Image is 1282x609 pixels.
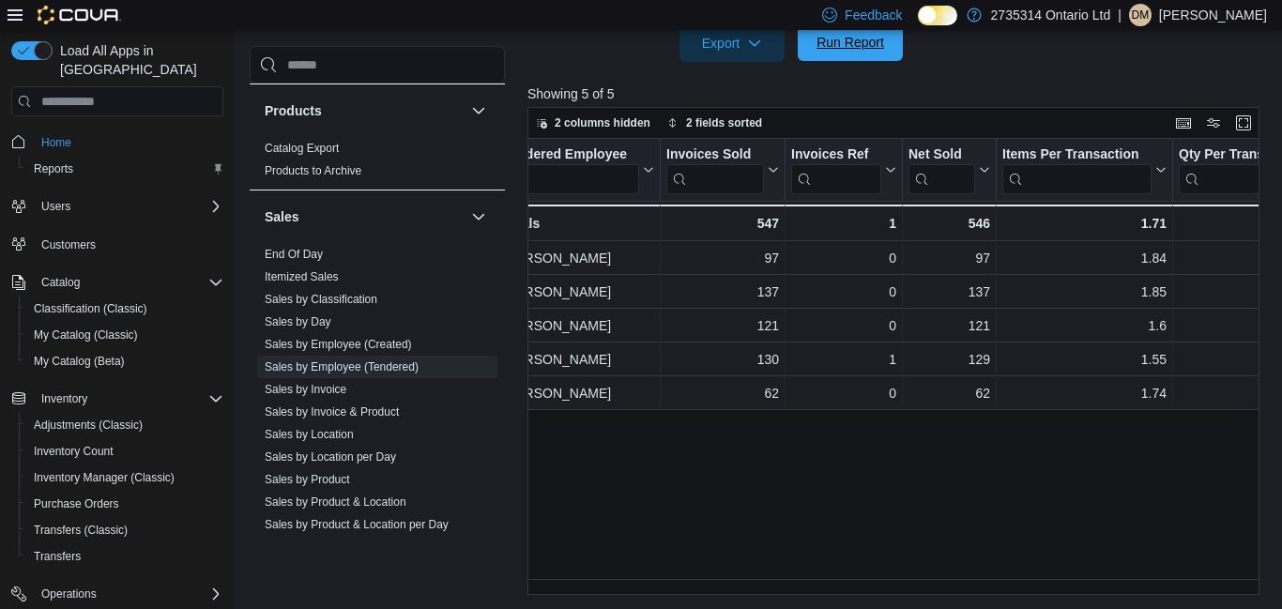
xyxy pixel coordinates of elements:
[908,212,990,235] div: 546
[4,581,231,607] button: Operations
[666,146,779,194] button: Invoices Sold
[26,350,223,373] span: My Catalog (Beta)
[467,100,490,123] button: Products
[265,142,339,157] span: Catalog Export
[528,112,658,134] button: 2 columns hidden
[34,388,223,410] span: Inventory
[19,156,231,182] button: Reports
[34,496,119,511] span: Purchase Orders
[41,237,96,252] span: Customers
[791,146,896,194] button: Invoices Ref
[908,315,990,338] div: 121
[991,4,1111,26] p: 2735314 Ontario Ltd
[34,161,73,176] span: Reports
[265,102,464,121] button: Products
[791,315,896,338] div: 0
[503,146,639,164] div: Tendered Employee
[26,297,223,320] span: Classification (Classic)
[1002,383,1167,405] div: 1.74
[918,6,957,25] input: Dark Mode
[265,518,449,533] span: Sales by Product & Location per Day
[666,282,779,304] div: 137
[38,6,121,24] img: Cova
[666,349,779,372] div: 130
[19,296,231,322] button: Classification (Classic)
[817,33,884,52] span: Run Report
[265,208,464,227] button: Sales
[503,248,654,270] div: [PERSON_NAME]
[527,84,1267,103] p: Showing 5 of 5
[503,146,654,194] button: Tendered Employee
[41,391,87,406] span: Inventory
[679,24,785,62] button: Export
[265,360,419,375] span: Sales by Employee (Tendered)
[19,543,231,570] button: Transfers
[265,451,396,464] a: Sales by Location per Day
[34,233,223,256] span: Customers
[4,231,231,258] button: Customers
[265,316,331,329] a: Sales by Day
[265,405,399,420] span: Sales by Invoice & Product
[41,586,97,601] span: Operations
[908,282,990,304] div: 137
[908,349,990,372] div: 129
[26,493,127,515] a: Purchase Orders
[34,195,78,218] button: Users
[791,349,896,372] div: 1
[1172,112,1195,134] button: Keyboard shortcuts
[1132,4,1150,26] span: DM
[666,248,779,270] div: 97
[503,146,639,194] div: Tendered Employee
[265,315,331,330] span: Sales by Day
[265,361,419,374] a: Sales by Employee (Tendered)
[26,324,223,346] span: My Catalog (Classic)
[1002,248,1167,270] div: 1.84
[26,158,223,180] span: Reports
[666,315,779,338] div: 121
[666,146,764,194] div: Invoices Sold
[250,138,505,190] div: Products
[26,493,223,515] span: Purchase Orders
[41,199,70,214] span: Users
[1232,112,1255,134] button: Enter fullscreen
[34,271,87,294] button: Catalog
[34,327,138,343] span: My Catalog (Classic)
[686,115,762,130] span: 2 fields sorted
[1002,146,1152,194] div: Items Per Transaction
[4,269,231,296] button: Catalog
[845,6,902,24] span: Feedback
[265,384,346,397] a: Sales by Invoice
[4,193,231,220] button: Users
[34,271,223,294] span: Catalog
[467,206,490,229] button: Sales
[265,406,399,419] a: Sales by Invoice & Product
[265,208,299,227] h3: Sales
[265,248,323,263] span: End Of Day
[265,293,377,308] span: Sales by Classification
[791,383,896,405] div: 0
[34,301,147,316] span: Classification (Classic)
[41,135,71,150] span: Home
[1129,4,1152,26] div: Desiree Metcalfe
[918,25,919,26] span: Dark Mode
[555,115,650,130] span: 2 columns hidden
[666,212,779,235] div: 547
[26,466,182,489] a: Inventory Manager (Classic)
[19,412,231,438] button: Adjustments (Classic)
[265,270,339,285] span: Itemized Sales
[4,128,231,155] button: Home
[265,429,354,442] a: Sales by Location
[265,540,392,556] span: Sales by Product per Day
[265,294,377,307] a: Sales by Classification
[503,383,654,405] div: [PERSON_NAME]
[26,158,81,180] a: Reports
[1159,4,1267,26] p: [PERSON_NAME]
[34,583,223,605] span: Operations
[34,549,81,564] span: Transfers
[791,248,896,270] div: 0
[798,23,903,61] button: Run Report
[503,315,654,338] div: [PERSON_NAME]
[19,491,231,517] button: Purchase Orders
[34,418,143,433] span: Adjustments (Classic)
[4,386,231,412] button: Inventory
